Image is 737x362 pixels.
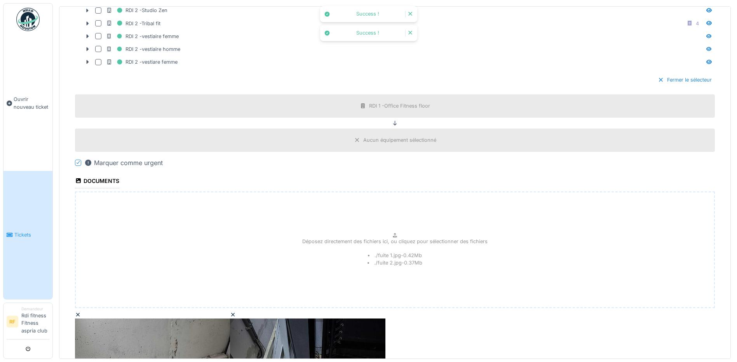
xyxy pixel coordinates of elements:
[106,57,178,67] div: RDI 2 -vestiare femme
[14,96,49,110] span: Ouvrir nouveau ticket
[106,44,180,54] div: RDI 2 -vestiaire homme
[302,238,488,245] p: Déposez directement des fichiers ici, ou cliquez pour sélectionner des fichiers
[3,171,52,299] a: Tickets
[655,75,715,85] div: Fermer le sélecteur
[16,8,40,31] img: Badge_color-CXgf-gQk.svg
[106,19,160,28] div: RDI 2 -Tribal fit
[334,30,401,37] div: Success !
[14,231,49,238] span: Tickets
[334,11,401,17] div: Success !
[368,259,423,266] li: ./fuite 2.jpg - 0.37 Mb
[21,306,49,338] li: Rdi fitness Fitness aspria club
[21,306,49,312] div: Demandeur
[106,5,167,15] div: RDI 2 -Studio Zen
[3,35,52,171] a: Ouvrir nouveau ticket
[369,102,430,110] div: RDI 1 -Office Fitness floor
[7,306,49,339] a: RF DemandeurRdi fitness Fitness aspria club
[75,175,119,188] div: Documents
[106,31,179,41] div: RDI 2 -vestiaire femme
[696,20,699,27] div: 4
[84,158,163,167] div: Marquer comme urgent
[368,252,422,259] li: ./fuite 1.jpg - 0.42 Mb
[363,136,436,144] div: Aucun équipement sélectionné
[7,316,18,327] li: RF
